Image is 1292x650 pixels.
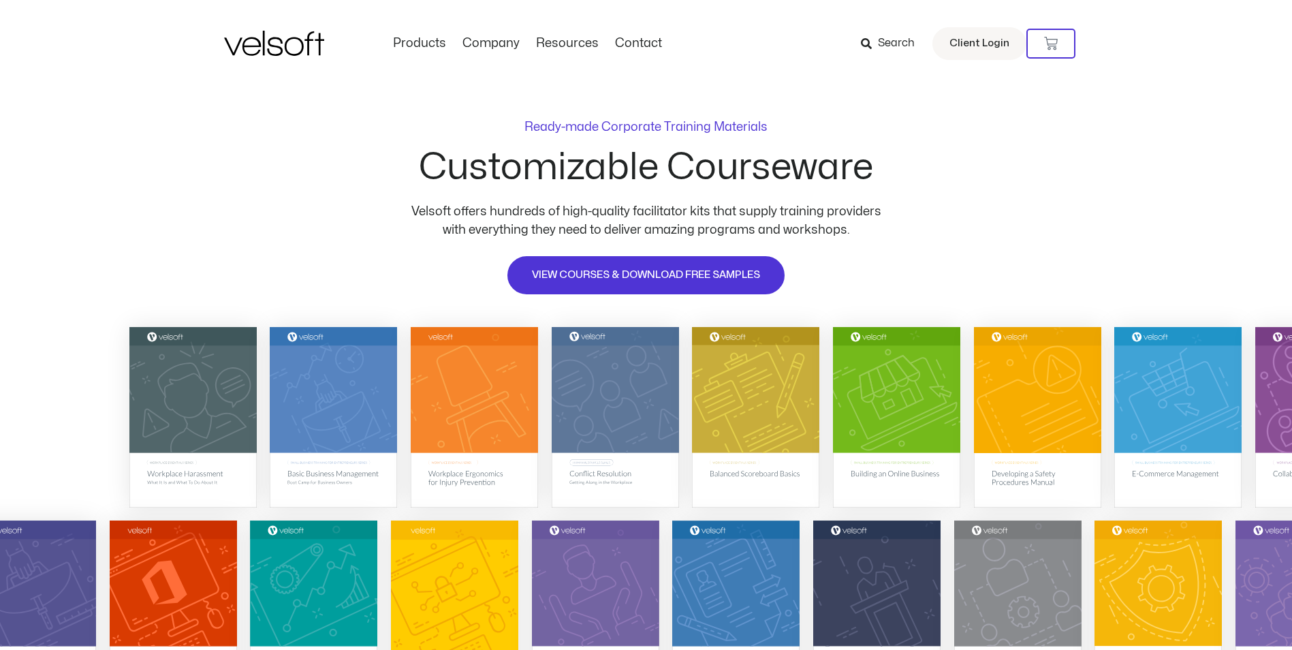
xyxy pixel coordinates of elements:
[454,36,528,51] a: CompanyMenu Toggle
[506,255,786,296] a: VIEW COURSES & DOWNLOAD FREE SAMPLES
[532,267,760,283] span: VIEW COURSES & DOWNLOAD FREE SAMPLES
[385,36,454,51] a: ProductsMenu Toggle
[401,202,892,239] p: Velsoft offers hundreds of high-quality facilitator kits that supply training providers with ever...
[524,121,768,134] p: Ready-made Corporate Training Materials
[932,27,1026,60] a: Client Login
[224,31,324,56] img: Velsoft Training Materials
[419,149,873,186] h2: Customizable Courseware
[528,36,607,51] a: ResourcesMenu Toggle
[949,35,1009,52] span: Client Login
[385,36,670,51] nav: Menu
[878,35,915,52] span: Search
[607,36,670,51] a: ContactMenu Toggle
[861,32,924,55] a: Search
